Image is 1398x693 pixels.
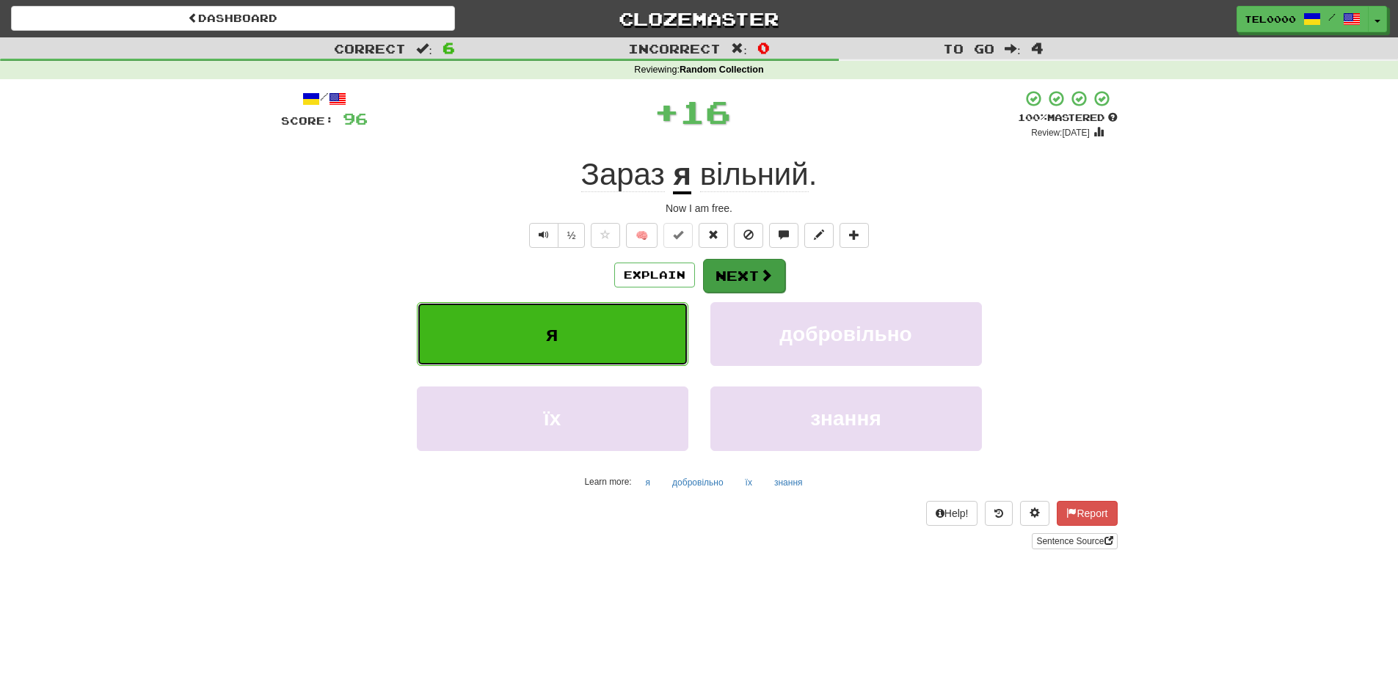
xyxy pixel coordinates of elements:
a: Sentence Source [1032,533,1117,549]
button: Report [1057,501,1117,526]
button: знання [766,472,811,494]
span: : [416,43,432,55]
span: 96 [343,109,368,128]
span: TEL0000 [1245,12,1296,26]
span: 16 [680,93,731,130]
button: Play sentence audio (ctl+space) [529,223,558,248]
span: Correct [334,41,406,56]
button: я [417,302,688,366]
button: добровільно [664,472,732,494]
button: Favorite sentence (alt+f) [591,223,620,248]
span: їх [544,407,561,430]
div: Mastered [1018,111,1118,125]
button: Edit sentence (alt+d) [804,223,834,248]
button: їх [738,472,760,494]
span: To go [943,41,994,56]
span: + [654,89,680,133]
span: добровільно [779,323,911,345]
strong: Random Collection [680,65,764,75]
a: Clozemaster [477,6,921,32]
button: Next [703,259,785,293]
div: Text-to-speech controls [526,223,586,248]
span: : [731,43,747,55]
span: / [1328,12,1336,22]
button: Set this sentence to 100% Mastered (alt+m) [663,223,693,248]
button: їх [417,386,688,450]
button: Add to collection (alt+a) [840,223,869,248]
span: Incorrect [628,41,721,56]
u: я [673,157,691,194]
button: Help! [926,501,978,526]
span: 4 [1031,39,1044,56]
button: я [638,472,659,494]
div: Now I am free. [281,201,1118,216]
button: ½ [558,223,586,248]
button: Ignore sentence (alt+i) [734,223,763,248]
div: / [281,89,368,108]
button: Explain [614,263,695,287]
span: знання [810,407,881,430]
button: Reset to 0% Mastered (alt+r) [699,223,728,248]
a: TEL0000 / [1237,6,1369,32]
button: добровільно [710,302,982,366]
button: 🧠 [626,223,658,248]
span: . [691,157,818,192]
span: вільний [700,157,809,192]
button: Round history (alt+y) [985,501,1013,526]
a: Dashboard [11,6,455,31]
span: : [1005,43,1021,55]
span: 100 % [1018,111,1047,123]
span: Зараз [581,157,665,192]
button: знання [710,386,982,450]
small: Learn more: [584,477,631,487]
span: 0 [757,39,770,56]
button: Discuss sentence (alt+u) [769,223,798,248]
span: Score: [281,114,334,127]
small: Review: [DATE] [1031,128,1090,138]
span: 6 [443,39,455,56]
span: я [546,323,558,345]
